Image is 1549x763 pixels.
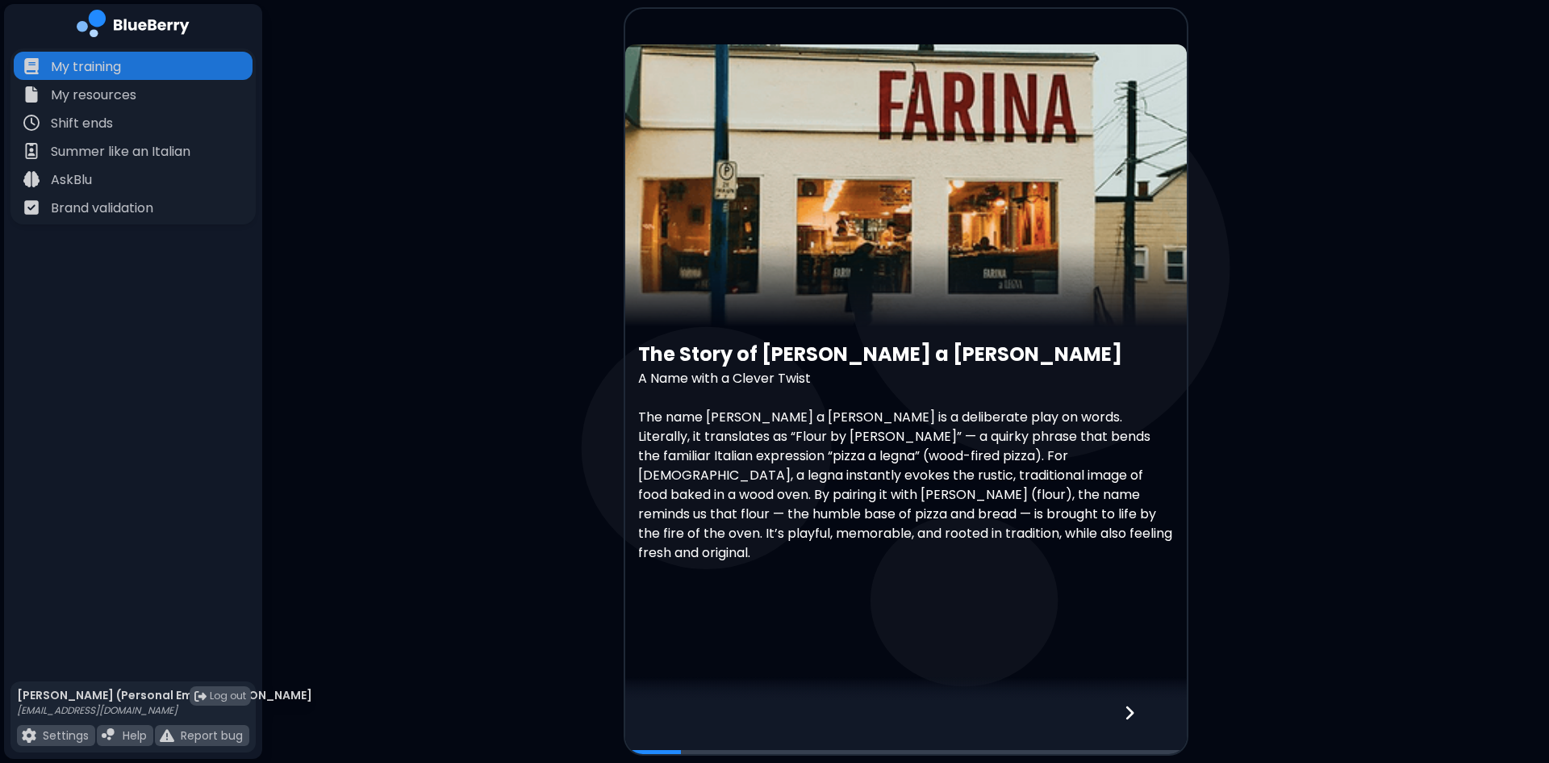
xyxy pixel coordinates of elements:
[194,690,207,702] img: logout
[123,728,147,743] p: Help
[210,690,246,702] span: Log out
[23,143,40,159] img: file icon
[160,728,174,743] img: file icon
[23,58,40,74] img: file icon
[181,728,243,743] p: Report bug
[638,341,1122,367] strong: The Story of [PERSON_NAME] a [PERSON_NAME]
[23,115,40,131] img: file icon
[23,199,40,216] img: file icon
[43,728,89,743] p: Settings
[51,142,190,161] p: Summer like an Italian
[22,728,36,743] img: file icon
[17,688,312,702] p: [PERSON_NAME] (Personal Email) [PERSON_NAME]
[638,388,1174,563] p: The name [PERSON_NAME] a [PERSON_NAME] is a deliberate play on words. Literally, it translates as...
[638,369,1174,388] p: A Name with a Clever Twist
[102,728,116,743] img: file icon
[51,170,92,190] p: AskBlu
[51,114,113,133] p: Shift ends
[23,171,40,187] img: file icon
[23,86,40,103] img: file icon
[625,44,1187,327] img: video thumbnail
[51,86,136,105] p: My resources
[51,199,153,218] p: Brand validation
[17,704,312,717] p: [EMAIL_ADDRESS][DOMAIN_NAME]
[77,10,190,43] img: company logo
[51,57,121,77] p: My training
